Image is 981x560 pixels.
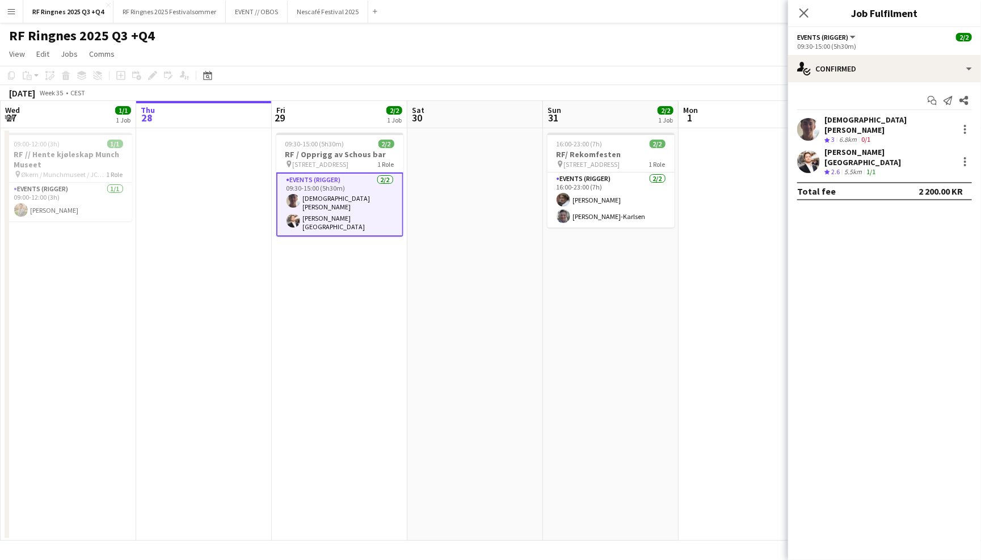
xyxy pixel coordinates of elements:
[37,89,66,97] span: Week 35
[276,149,403,159] h3: RF / Opprigg av Schous bar
[658,106,673,115] span: 2/2
[5,105,20,115] span: Wed
[9,87,35,99] div: [DATE]
[546,111,561,124] span: 31
[5,183,132,221] app-card-role: Events (Rigger)1/109:00-12:00 (3h)[PERSON_NAME]
[3,111,20,124] span: 27
[9,27,155,44] h1: RF Ringnes 2025 Q3 +Q4
[649,160,666,169] span: 1 Role
[387,116,402,124] div: 1 Job
[831,167,840,176] span: 2.6
[5,149,132,170] h3: RF // Hente kjøleskap Munch Museet
[5,133,132,221] app-job-card: 09:00-12:00 (3h)1/1RF // Hente kjøleskap Munch Museet Økern / Munchmuseet / JCP Lager1 RoleEvents...
[564,160,620,169] span: [STREET_ADDRESS]
[831,135,835,144] span: 3
[32,47,54,61] a: Edit
[70,89,85,97] div: CEST
[14,140,60,148] span: 09:00-12:00 (3h)
[9,49,25,59] span: View
[5,47,30,61] a: View
[56,47,82,61] a: Jobs
[797,33,857,41] button: Events (Rigger)
[285,140,344,148] span: 09:30-15:00 (5h30m)
[824,147,954,167] div: [PERSON_NAME][GEOGRAPHIC_DATA]
[681,111,698,124] span: 1
[650,140,666,148] span: 2/2
[557,140,603,148] span: 16:00-23:00 (7h)
[116,116,130,124] div: 1 Job
[410,111,424,124] span: 30
[919,186,963,197] div: 2 200.00 KR
[788,55,981,82] div: Confirmed
[548,133,675,228] app-job-card: 16:00-23:00 (7h)2/2RF/ Rekomfesten [STREET_ADDRESS]1 RoleEvents (Rigger)2/216:00-23:00 (7h)[PERSO...
[288,1,368,23] button: Nescafé Festival 2025
[658,116,673,124] div: 1 Job
[797,186,836,197] div: Total fee
[275,111,285,124] span: 29
[824,115,954,135] div: [DEMOGRAPHIC_DATA][PERSON_NAME]
[22,170,107,179] span: Økern / Munchmuseet / JCP Lager
[548,172,675,228] app-card-role: Events (Rigger)2/216:00-23:00 (7h)[PERSON_NAME][PERSON_NAME]-Karlsen
[107,140,123,148] span: 1/1
[276,172,403,237] app-card-role: Events (Rigger)2/209:30-15:00 (5h30m)[DEMOGRAPHIC_DATA][PERSON_NAME][PERSON_NAME][GEOGRAPHIC_DATA]
[956,33,972,41] span: 2/2
[797,42,972,50] div: 09:30-15:00 (5h30m)
[115,106,131,115] span: 1/1
[276,133,403,237] app-job-card: 09:30-15:00 (5h30m)2/2RF / Opprigg av Schous bar [STREET_ADDRESS]1 RoleEvents (Rigger)2/209:30-15...
[61,49,78,59] span: Jobs
[276,105,285,115] span: Fri
[412,105,424,115] span: Sat
[89,49,115,59] span: Comms
[141,105,155,115] span: Thu
[548,105,561,115] span: Sun
[378,140,394,148] span: 2/2
[85,47,119,61] a: Comms
[23,1,113,23] button: RF Ringnes 2025 Q3 +Q4
[378,160,394,169] span: 1 Role
[107,170,123,179] span: 1 Role
[842,167,864,177] div: 5.5km
[683,105,698,115] span: Mon
[861,135,870,144] app-skills-label: 0/1
[797,33,848,41] span: Events (Rigger)
[36,49,49,59] span: Edit
[548,149,675,159] h3: RF/ Rekomfesten
[139,111,155,124] span: 28
[866,167,875,176] app-skills-label: 1/1
[226,1,288,23] button: EVENT // OBOS
[837,135,859,145] div: 6.8km
[788,6,981,20] h3: Job Fulfilment
[293,160,349,169] span: [STREET_ADDRESS]
[113,1,226,23] button: RF Ringnes 2025 Festivalsommer
[386,106,402,115] span: 2/2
